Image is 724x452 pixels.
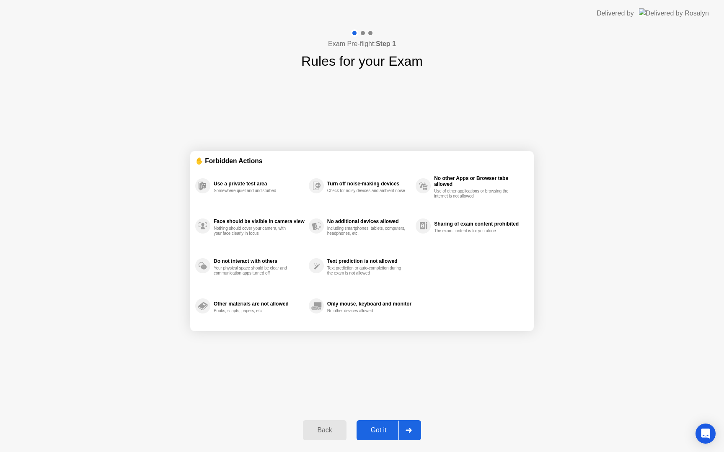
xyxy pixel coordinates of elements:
[434,221,525,227] div: Sharing of exam content prohibited
[376,40,396,47] b: Step 1
[214,266,293,276] div: Your physical space should be clear and communication apps turned off
[214,308,293,313] div: Books, scripts, papers, etc
[327,308,406,313] div: No other devices allowed
[327,226,406,236] div: Including smartphones, tablets, computers, headphones, etc.
[303,420,346,440] button: Back
[696,424,716,444] div: Open Intercom Messenger
[305,426,344,434] div: Back
[597,8,634,18] div: Delivered by
[214,226,293,236] div: Nothing should cover your camera, with your face clearly in focus
[214,258,305,264] div: Do not interact with others
[639,8,709,18] img: Delivered by Rosalyn
[327,218,411,224] div: No additional devices allowed
[357,420,421,440] button: Got it
[327,258,411,264] div: Text prediction is not allowed
[214,301,305,307] div: Other materials are not allowed
[214,218,305,224] div: Face should be visible in camera view
[301,51,423,71] h1: Rules for your Exam
[214,181,305,187] div: Use a private test area
[327,188,406,193] div: Check for noisy devices and ambient noise
[328,39,396,49] h4: Exam Pre-flight:
[434,175,525,187] div: No other Apps or Browser tabs allowed
[195,156,529,166] div: ✋ Forbidden Actions
[327,301,411,307] div: Only mouse, keyboard and monitor
[214,188,293,193] div: Somewhere quiet and undisturbed
[434,189,513,199] div: Use of other applications or browsing the internet is not allowed
[327,181,411,187] div: Turn off noise-making devices
[359,426,398,434] div: Got it
[434,229,513,234] div: The exam content is for you alone
[327,266,406,276] div: Text prediction or auto-completion during the exam is not allowed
